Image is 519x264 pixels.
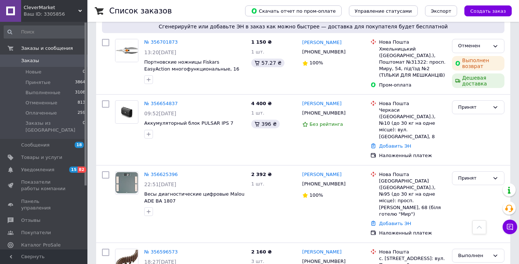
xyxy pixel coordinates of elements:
a: [PERSON_NAME] [302,100,342,107]
span: 813 [78,100,85,106]
span: Новые [25,69,42,75]
span: Заказы из [GEOGRAPHIC_DATA] [25,120,83,133]
a: Аккумуляторный блок PULSAR IPS 7 [144,120,233,126]
button: Управление статусами [349,5,418,16]
span: 1 150 ₴ [251,39,272,45]
div: Хмельницький ([GEOGRAPHIC_DATA].), Поштомат №31322: просп. Миру, 54, під'їзд №2 (ТІЛЬКИ ДЛЯ МЕШКА... [379,46,446,79]
span: 3 шт. [251,259,264,264]
a: № 356701873 [144,39,178,45]
span: Принятые [25,79,51,86]
a: Создать заказ [457,8,512,13]
a: Фото товару [115,171,138,195]
a: Добавить ЭН [379,143,411,149]
button: Чат с покупателем [503,220,517,234]
a: Фото товару [115,100,138,124]
span: 1 шт. [251,181,264,187]
div: Дешевая доставка [452,73,504,88]
span: Скачать отчет по пром-оплате [251,8,336,14]
span: 22:51[DATE] [144,181,176,187]
span: Отзывы [21,217,40,224]
div: 396 ₴ [251,120,280,128]
img: Фото товару [115,101,138,123]
a: Добавить ЭН [379,221,411,226]
span: Сообщения [21,142,50,148]
span: 2 392 ₴ [251,172,272,177]
span: Создать заказ [470,8,506,14]
span: 1 шт. [251,49,264,55]
span: 1 шт. [251,110,264,116]
span: Уведомления [21,167,54,173]
img: Фото товару [115,172,138,193]
a: № 356654837 [144,101,178,106]
span: Выполненные [25,89,60,96]
span: 100% [310,60,323,65]
div: [GEOGRAPHIC_DATA] ([GEOGRAPHIC_DATA].), №95 (до 30 кг на одне місце): просп. [PERSON_NAME], 68 (б... [379,178,446,217]
span: 82 [78,167,86,173]
span: Управление статусами [355,8,412,14]
div: Принят [458,104,489,111]
div: [PHONE_NUMBER] [301,108,347,118]
span: Экспорт [431,8,451,14]
span: Товары и услуги [21,154,62,161]
div: [PHONE_NUMBER] [301,179,347,189]
span: Оплаченные [25,110,57,116]
button: Скачать отчет по пром-оплате [245,5,342,16]
span: Сгенерируйте или добавьте ЭН в заказ как можно быстрее — доставка для покупателя будет бесплатной [105,23,502,30]
span: 15 [69,167,78,173]
div: Нова Пошта [379,171,446,178]
span: Покупатели [21,229,51,236]
a: [PERSON_NAME] [302,171,342,178]
span: Заказы и сообщения [21,45,73,52]
div: Наложенный платеж [379,230,446,236]
span: 0 [83,69,85,75]
h1: Список заказов [109,7,172,15]
span: 259 [78,110,85,116]
div: Выполнен возврат [452,56,504,71]
span: Без рейтинга [310,121,343,127]
span: 3108 [75,89,85,96]
span: 13:20[DATE] [144,49,176,55]
span: Каталог ProSale [21,242,60,248]
div: Принят [458,175,489,182]
button: Создать заказ [464,5,512,16]
div: Черкаси ([GEOGRAPHIC_DATA].), №10 (до 30 кг на одне місце): вул. [GEOGRAPHIC_DATA], 8 [379,107,446,140]
div: Нова Пошта [379,39,446,45]
span: CleverMarket [24,4,78,11]
div: Нова Пошта [379,249,446,255]
div: [PHONE_NUMBER] [301,47,347,57]
input: Поиск [4,25,86,39]
a: № 356596573 [144,249,178,255]
div: Наложенный платеж [379,152,446,159]
span: Отмененные [25,100,57,106]
span: Показатели работы компании [21,179,67,192]
span: 09:52[DATE] [144,111,176,116]
a: [PERSON_NAME] [302,39,342,46]
span: Панель управления [21,198,67,211]
img: Фото товару [115,39,138,62]
div: Выполнен [458,252,489,260]
div: 57.27 ₴ [251,59,284,67]
div: Отменен [458,42,489,50]
div: Нова Пошта [379,100,446,107]
a: Весы диагностические цифровые Malou ADE BA 1807 [144,191,244,204]
span: 2 160 ₴ [251,249,272,255]
div: Пром-оплата [379,82,446,88]
a: № 356625396 [144,172,178,177]
span: Заказы [21,57,39,64]
span: 18 [75,142,84,148]
span: 100% [310,192,323,198]
a: [PERSON_NAME] [302,249,342,256]
span: 3864 [75,79,85,86]
a: Портновские ножницы Fiskars EasyAction многофункциональные, 16 см, лезвия Micro-Tip®, рукоять Sof... [144,59,239,85]
span: 4 400 ₴ [251,101,272,106]
div: Ваш ID: 3305856 [24,11,87,17]
span: 0 [83,120,85,133]
button: Экспорт [425,5,457,16]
